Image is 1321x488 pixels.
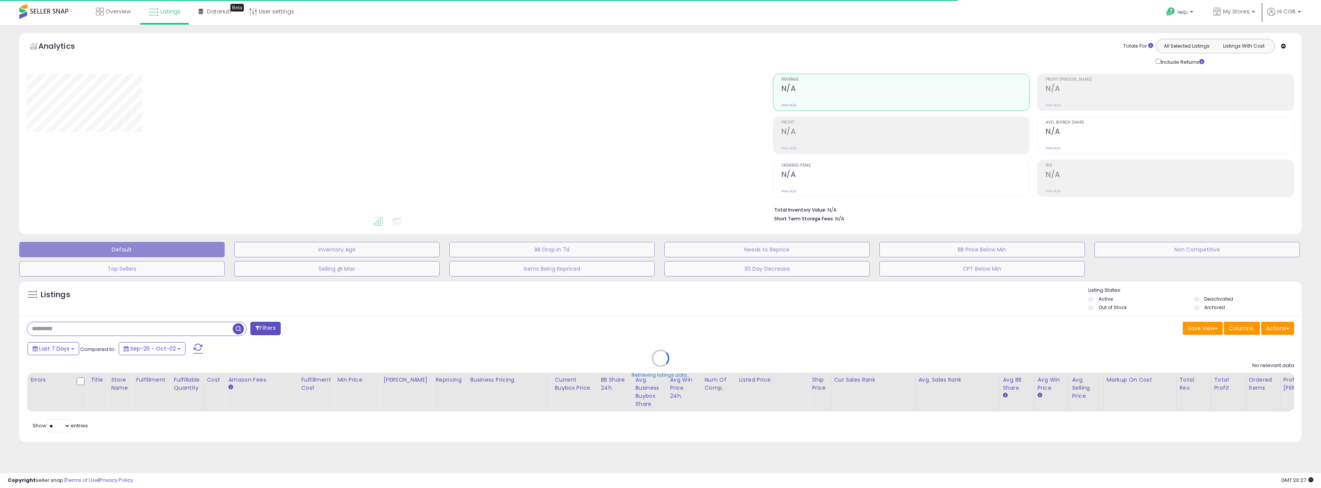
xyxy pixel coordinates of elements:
b: Total Inventory Value: [774,207,826,213]
button: Default [19,242,225,257]
div: Tooltip anchor [230,4,244,12]
small: Prev: N/A [1046,189,1061,194]
span: Profit [781,121,1030,125]
button: BB Drop in 7d [449,242,655,257]
h2: N/A [781,127,1030,137]
button: 30 Day Decrease [664,261,870,276]
small: Prev: N/A [781,146,796,151]
a: Help [1160,1,1201,25]
span: My Stores [1223,8,1250,15]
h2: N/A [1046,84,1294,94]
span: ROI [1046,164,1294,168]
button: Items Being Repriced [449,261,655,276]
div: Totals For [1123,43,1153,50]
div: Retrieving listings data.. [632,372,689,379]
button: Top Sellers [19,261,225,276]
h2: N/A [1046,170,1294,180]
button: Non Competitive [1094,242,1300,257]
small: Prev: N/A [1046,146,1061,151]
span: DataHub [207,8,231,15]
span: Ordered Items [781,164,1030,168]
b: Short Term Storage Fees: [774,215,834,222]
small: Prev: N/A [781,189,796,194]
button: Selling @ Max [234,261,440,276]
small: Prev: N/A [781,103,796,108]
span: Hi CGB [1277,8,1296,15]
li: N/A [774,205,1289,214]
div: Include Returns [1150,57,1213,66]
i: Get Help [1166,7,1175,17]
span: Listings [161,8,180,15]
h5: Analytics [38,41,90,53]
button: CPT Below Min [879,261,1085,276]
small: Prev: N/A [1046,103,1061,108]
button: Inventory Age [234,242,440,257]
h2: N/A [1046,127,1294,137]
button: BB Price Below Min [879,242,1085,257]
h2: N/A [781,170,1030,180]
h2: N/A [781,84,1030,94]
span: Help [1177,9,1188,15]
span: Overview [106,8,131,15]
span: Profit [PERSON_NAME] [1046,78,1294,82]
a: Hi CGB [1267,8,1301,25]
button: Listings With Cost [1215,41,1272,51]
button: Needs to Reprice [664,242,870,257]
span: Avg. Buybox Share [1046,121,1294,125]
button: All Selected Listings [1158,41,1215,51]
span: N/A [835,215,844,222]
span: Revenue [781,78,1030,82]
